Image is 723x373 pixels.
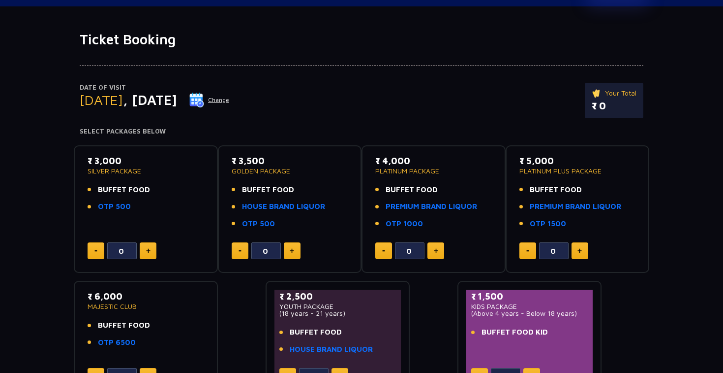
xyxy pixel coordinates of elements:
p: Date of Visit [80,83,230,93]
a: OTP 500 [242,218,275,230]
p: ₹ 6,000 [88,290,204,303]
p: (18 years - 21 years) [279,310,396,317]
p: Your Total [592,88,636,99]
span: , [DATE] [123,92,177,108]
span: BUFFET FOOD KID [482,327,548,338]
h1: Ticket Booking [80,31,643,48]
a: PREMIUM BRAND LIQUOR [386,201,477,212]
a: PREMIUM BRAND LIQUOR [530,201,621,212]
p: PLATINUM PACKAGE [375,168,492,174]
p: (Above 4 years - Below 18 years) [471,310,588,317]
button: Change [189,92,230,108]
span: BUFFET FOOD [290,327,342,338]
img: minus [239,250,241,252]
a: OTP 6500 [98,337,136,348]
img: plus [146,248,151,253]
p: ₹ 4,000 [375,154,492,168]
span: BUFFET FOOD [530,184,582,196]
p: ₹ 1,500 [471,290,588,303]
a: OTP 1000 [386,218,423,230]
span: [DATE] [80,92,123,108]
p: ₹ 3,500 [232,154,348,168]
img: minus [382,250,385,252]
img: ticket [592,88,602,99]
p: GOLDEN PACKAGE [232,168,348,174]
span: BUFFET FOOD [386,184,438,196]
p: ₹ 0 [592,99,636,113]
a: OTP 1500 [530,218,566,230]
img: plus [434,248,438,253]
span: BUFFET FOOD [98,320,150,331]
a: HOUSE BRAND LIQUOR [290,344,373,355]
p: ₹ 2,500 [279,290,396,303]
span: BUFFET FOOD [98,184,150,196]
img: plus [577,248,582,253]
img: plus [290,248,294,253]
img: minus [526,250,529,252]
p: YOUTH PACKAGE [279,303,396,310]
a: HOUSE BRAND LIQUOR [242,201,325,212]
p: PLATINUM PLUS PACKAGE [519,168,636,174]
a: OTP 500 [98,201,131,212]
p: MAJESTIC CLUB [88,303,204,310]
span: BUFFET FOOD [242,184,294,196]
p: SILVER PACKAGE [88,168,204,174]
p: KIDS PACKAGE [471,303,588,310]
p: ₹ 3,000 [88,154,204,168]
h4: Select Packages Below [80,128,643,136]
p: ₹ 5,000 [519,154,636,168]
img: minus [94,250,97,252]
